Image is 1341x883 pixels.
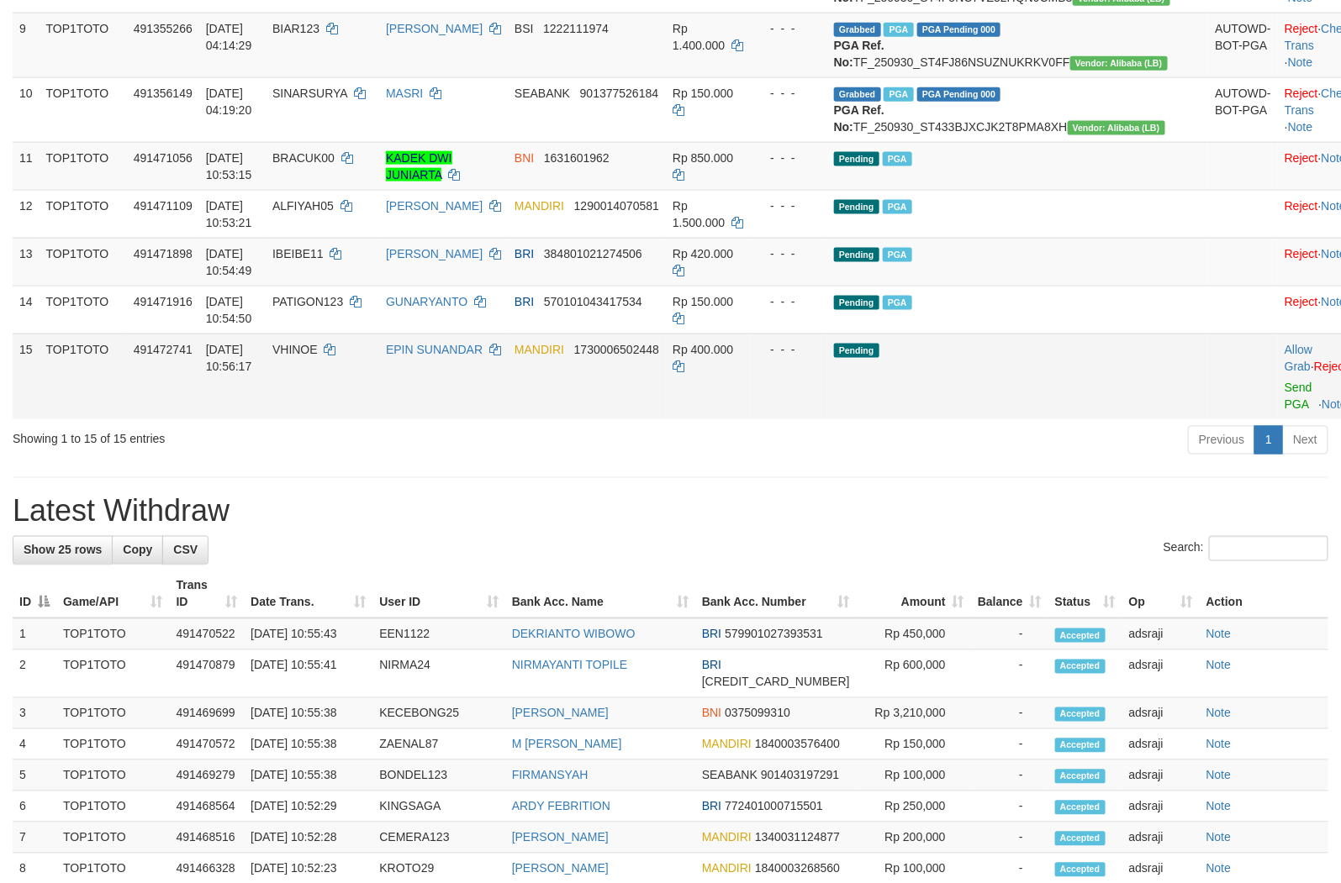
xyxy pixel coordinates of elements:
[386,295,467,308] a: GUNARYANTO
[695,570,857,618] th: Bank Acc. Number: activate to sort column ascending
[372,698,504,729] td: KECEBONG25
[134,22,193,35] span: 491355266
[372,823,504,854] td: CEMERA123
[1068,121,1165,135] span: Vendor URL: https://dashboard.q2checkout.com/secure
[13,334,40,419] td: 15
[272,247,324,260] span: IBEIBE11
[512,707,609,720] a: [PERSON_NAME]
[971,791,1048,823] td: -
[40,142,127,190] td: TOP1TOTO
[244,760,372,791] td: [DATE] 10:55:38
[971,823,1048,854] td: -
[702,659,721,672] span: BRI
[134,199,193,213] span: 491471109
[1055,738,1106,753] span: Accepted
[1209,536,1328,561] input: Search:
[757,197,821,214] div: - - -
[272,295,343,308] span: PATIGON123
[673,151,733,165] span: Rp 850.000
[673,295,733,308] span: Rp 150.000
[56,791,170,823] td: TOP1TOTO
[834,152,879,166] span: Pending
[206,343,252,373] span: [DATE] 10:56:17
[1055,770,1106,784] span: Accepted
[883,296,912,310] span: Marked by adsraji
[857,729,971,760] td: Rp 150,000
[1164,536,1328,561] label: Search:
[702,675,850,689] span: Copy 363401036099530 to clipboard
[1206,800,1232,813] a: Note
[673,199,725,229] span: Rp 1.500.000
[170,570,245,618] th: Trans ID: activate to sort column ascending
[244,729,372,760] td: [DATE] 10:55:38
[170,760,245,791] td: 491469279
[857,791,971,823] td: Rp 250,000
[272,22,319,35] span: BIAR123
[170,698,245,729] td: 491469699
[515,247,534,260] span: BRI
[834,248,879,262] span: Pending
[1206,831,1232,844] a: Note
[1285,381,1312,411] a: Send PGA
[1055,628,1106,643] span: Accepted
[1055,707,1106,722] span: Accepted
[13,536,113,565] a: Show 25 rows
[13,142,40,190] td: 11
[505,570,695,618] th: Bank Acc. Name: activate to sort column ascending
[206,199,252,229] span: [DATE] 10:53:21
[755,738,840,751] span: Copy 1840003576400 to clipboard
[673,87,733,100] span: Rp 150.000
[702,862,752,875] span: MANDIRI
[702,738,752,751] span: MANDIRI
[757,341,821,358] div: - - -
[134,343,193,356] span: 491472741
[372,729,504,760] td: ZAENAL87
[13,791,56,823] td: 6
[386,151,452,181] a: KADEK DWI JUNIARTA
[1055,832,1106,846] span: Accepted
[755,831,840,844] span: Copy 1340031124877 to clipboard
[1122,791,1200,823] td: adsraji
[206,22,252,52] span: [DATE] 04:14:29
[574,199,659,213] span: Copy 1290014070581 to clipboard
[1285,295,1318,308] a: Reject
[244,570,372,618] th: Date Trans.: activate to sort column ascending
[883,248,912,262] span: Marked by adsraji
[1055,660,1106,674] span: Accepted
[134,151,193,165] span: 491471056
[702,707,721,720] span: BNI
[834,87,881,102] span: Grabbed
[386,22,483,35] a: [PERSON_NAME]
[1208,13,1278,77] td: AUTOWD-BOT-PGA
[834,296,879,310] span: Pending
[857,698,971,729] td: Rp 3,210,000
[272,199,334,213] span: ALFIYAH05
[13,424,546,448] div: Showing 1 to 15 of 15 entries
[512,831,609,844] a: [PERSON_NAME]
[512,659,627,672] a: NIRMAYANTI TOPILE
[883,200,912,214] span: Marked by adsraji
[544,247,642,260] span: Copy 384801021274506 to clipboard
[857,618,971,650] td: Rp 450,000
[971,570,1048,618] th: Balance: activate to sort column ascending
[170,650,245,698] td: 491470879
[1285,247,1318,260] a: Reject
[1055,863,1106,877] span: Accepted
[827,13,1209,77] td: TF_250930_ST4FJ86NSUZNUKRKV0FF
[13,650,56,698] td: 2
[372,791,504,823] td: KINGSAGA
[971,729,1048,760] td: -
[13,238,40,286] td: 13
[543,22,609,35] span: Copy 1222111974 to clipboard
[56,698,170,729] td: TOP1TOTO
[971,760,1048,791] td: -
[13,13,40,77] td: 9
[173,544,198,557] span: CSV
[386,199,483,213] a: [PERSON_NAME]
[244,650,372,698] td: [DATE] 10:55:41
[857,760,971,791] td: Rp 100,000
[1285,87,1318,100] a: Reject
[206,151,252,181] span: [DATE] 10:53:15
[386,87,423,100] a: MASRI
[272,343,318,356] span: VHINOE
